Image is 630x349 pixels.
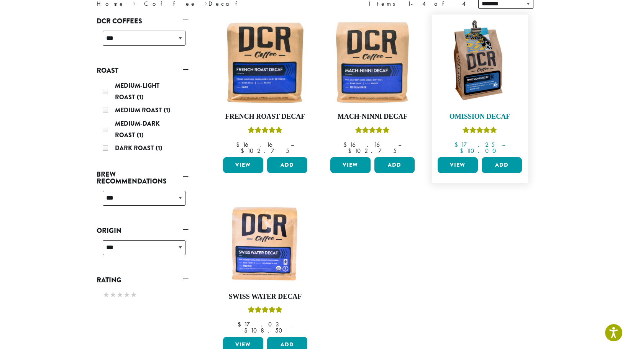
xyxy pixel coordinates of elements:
div: Rating [97,287,189,304]
button: Add [482,157,522,173]
span: – [291,141,294,149]
span: ★ [103,289,110,300]
a: View [330,157,371,173]
span: – [289,320,292,328]
bdi: 110.00 [460,147,500,155]
span: (1) [164,106,171,115]
span: ★ [130,289,137,300]
bdi: 16.16 [343,141,391,149]
span: Medium Roast [115,106,164,115]
bdi: 102.75 [348,147,397,155]
div: Brew Recommendations [97,188,189,215]
a: Rating [97,274,189,287]
span: $ [238,320,244,328]
span: – [398,141,401,149]
div: Rated 5.00 out of 5 [355,126,390,137]
span: $ [348,147,354,155]
button: Add [267,157,307,173]
h4: French Roast Decaf [221,113,309,121]
span: – [502,141,505,149]
span: ★ [123,289,130,300]
h4: Mach-Ninni Decaf [328,113,417,121]
img: DCR-Swiss-Water-Decaf-Coffee-Bag-300x300.png [221,198,309,287]
span: (1) [156,144,162,152]
span: Medium-Dark Roast [115,119,160,139]
img: DCRCoffee_DL_Bag_Omission_2019-300x300.jpg [436,18,524,107]
span: $ [343,141,350,149]
span: (1) [137,93,144,102]
div: Rated 5.00 out of 5 [248,126,282,137]
bdi: 17.03 [238,320,282,328]
span: Medium-Light Roast [115,81,159,102]
div: Origin [97,237,189,264]
a: Mach-Ninni DecafRated 5.00 out of 5 [328,18,417,154]
a: Roast [97,64,189,77]
img: Mach-Ninni-Decaf-12oz-300x300.jpg [328,18,417,107]
span: ★ [110,289,116,300]
span: (1) [137,131,144,139]
div: Rated 5.00 out of 5 [248,305,282,317]
span: $ [241,147,247,155]
bdi: 108.50 [244,326,286,334]
a: View [223,157,263,173]
span: ★ [116,289,123,300]
a: Brew Recommendations [97,168,189,188]
a: Omission DecafRated 4.33 out of 5 [436,18,524,154]
div: Rated 4.33 out of 5 [463,126,497,137]
div: Roast [97,77,189,158]
a: Origin [97,224,189,237]
span: $ [454,141,461,149]
a: View [438,157,478,173]
h4: Omission Decaf [436,113,524,121]
span: Dark Roast [115,144,156,152]
a: Swiss Water DecafRated 5.00 out of 5 [221,198,309,334]
bdi: 102.75 [241,147,289,155]
button: Add [374,157,415,173]
h4: Swiss Water Decaf [221,293,309,301]
span: $ [460,147,466,155]
span: $ [244,326,251,334]
span: $ [236,141,243,149]
a: French Roast DecafRated 5.00 out of 5 [221,18,309,154]
bdi: 17.25 [454,141,495,149]
div: DCR Coffees [97,28,189,55]
bdi: 16.16 [236,141,284,149]
img: French-Roast-Decaf-12oz-300x300.jpg [221,18,309,107]
a: DCR Coffees [97,15,189,28]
